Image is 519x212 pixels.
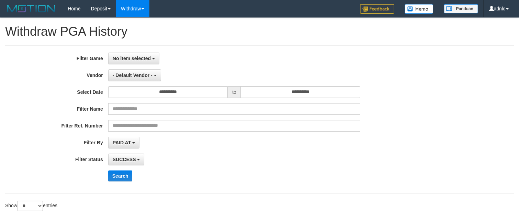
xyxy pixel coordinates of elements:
[5,201,57,211] label: Show entries
[405,4,433,14] img: Button%20Memo.svg
[108,137,139,148] button: PAID AT
[360,4,394,14] img: Feedback.jpg
[108,154,145,165] button: SUCCESS
[108,53,159,64] button: No item selected
[113,56,151,61] span: No item selected
[17,201,43,211] select: Showentries
[444,4,478,13] img: panduan.png
[5,25,514,38] h1: Withdraw PGA History
[113,157,136,162] span: SUCCESS
[113,140,131,145] span: PAID AT
[108,69,161,81] button: - Default Vendor -
[108,170,133,181] button: Search
[5,3,57,14] img: MOTION_logo.png
[228,86,241,98] span: to
[113,72,153,78] span: - Default Vendor -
